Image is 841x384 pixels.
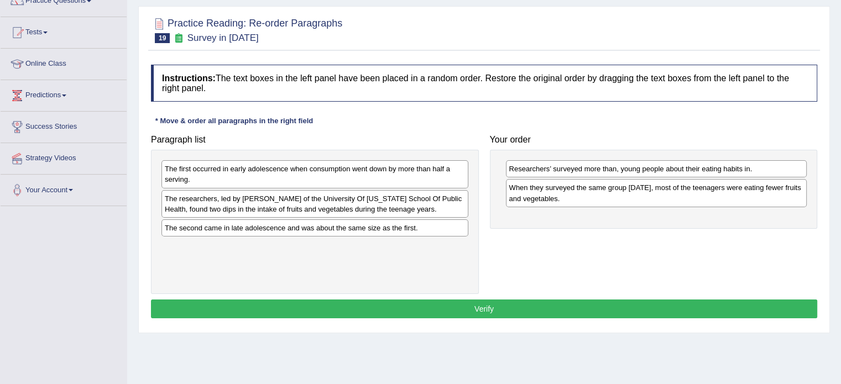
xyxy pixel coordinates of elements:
a: Success Stories [1,112,127,139]
button: Verify [151,299,817,318]
h4: Your order [490,135,818,145]
div: Researchers’ surveyed more than, young people about their eating habits in. [506,160,807,177]
h4: Paragraph list [151,135,479,145]
h2: Practice Reading: Re-order Paragraphs [151,15,342,43]
div: The second came in late adolescence and was about the same size as the first. [161,219,468,236]
div: When they surveyed the same group [DATE], most of the teenagers were eating fewer fruits and vege... [506,179,807,207]
b: Instructions: [162,73,216,83]
small: Survey in [DATE] [187,33,259,43]
div: The researchers, led by [PERSON_NAME] of the University Of [US_STATE] School Of Public Health, fo... [161,190,468,218]
a: Predictions [1,80,127,108]
a: Your Account [1,175,127,202]
div: * Move & order all paragraphs in the right field [151,115,317,126]
div: The first occurred in early adolescence when consumption went down by more than half a serving. [161,160,468,188]
h4: The text boxes in the left panel have been placed in a random order. Restore the original order b... [151,65,817,102]
a: Online Class [1,49,127,76]
span: 19 [155,33,170,43]
small: Exam occurring question [173,33,184,44]
a: Strategy Videos [1,143,127,171]
a: Tests [1,17,127,45]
